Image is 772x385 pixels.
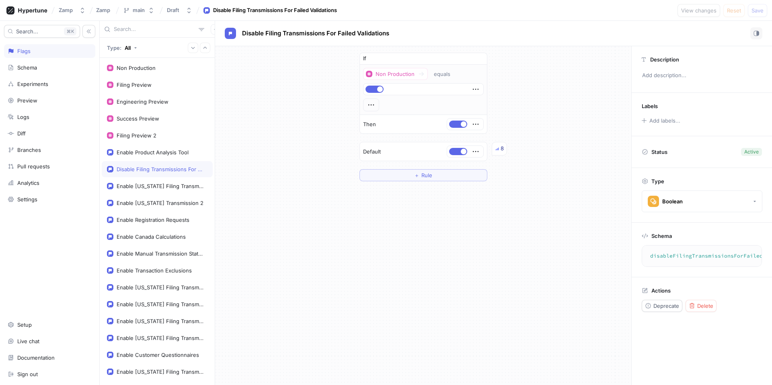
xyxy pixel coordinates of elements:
[678,4,720,17] button: View changes
[17,354,55,361] div: Documentation
[117,166,204,172] div: Disable Filing Transmissions For Failed Validations
[17,114,29,120] div: Logs
[117,200,203,206] div: Enable [US_STATE] Transmission 2
[430,68,462,80] button: equals
[17,48,31,54] div: Flags
[117,217,189,223] div: Enable Registration Requests
[117,369,204,375] div: Enable [US_STATE] Filing Transmission
[4,351,95,365] a: Documentation
[117,352,199,358] div: Enable Customer Questionnaires
[686,300,717,312] button: Delete
[117,284,204,291] div: Enable [US_STATE] Filing Transmission
[363,148,381,156] p: Default
[96,7,110,13] span: Zamp
[4,25,80,38] button: Search...K
[167,7,179,14] div: Draft
[16,29,38,34] span: Search...
[117,335,204,341] div: Enable [US_STATE] Filing Transmission
[107,45,121,51] p: Type:
[114,25,195,33] input: Search...
[748,4,767,17] button: Save
[662,198,683,205] div: Boolean
[17,338,39,344] div: Live chat
[17,64,37,71] div: Schema
[727,8,741,13] span: Reset
[744,148,759,156] div: Active
[649,118,680,123] div: Add labels...
[17,163,50,170] div: Pull requests
[421,173,432,178] span: Rule
[363,68,428,80] button: Non Production
[117,82,152,88] div: Filing Preview
[650,56,679,63] p: Description
[64,27,76,35] div: K
[17,180,39,186] div: Analytics
[104,41,140,55] button: Type: All
[642,103,658,109] p: Labels
[200,43,210,53] button: Collapse all
[117,301,204,307] div: Enable [US_STATE] Filing Transmission
[651,233,672,239] p: Schema
[117,267,192,274] div: Enable Transaction Exclusions
[117,149,189,156] div: Enable Product Analysis Tool
[17,147,41,153] div: Branches
[376,71,415,78] div: Non Production
[651,287,671,294] p: Actions
[213,6,337,14] div: Disable Filing Transmissions For Failed Validations
[120,4,158,17] button: main
[653,303,679,308] span: Deprecate
[639,115,682,126] button: Add labels...
[117,132,156,139] div: Filing Preview 2
[651,178,664,184] p: Type
[501,145,504,153] div: 8
[117,250,204,257] div: Enable Manual Transmission Status Update
[55,4,89,17] button: Zamp
[651,146,667,158] p: Status
[17,97,37,104] div: Preview
[242,30,389,37] span: Disable Filing Transmissions For Failed Validations
[359,169,487,181] button: ＋Rule
[642,300,682,312] button: Deprecate
[681,8,717,13] span: View changes
[723,4,745,17] button: Reset
[133,7,145,14] div: main
[117,115,159,122] div: Success Preview
[125,45,131,51] div: All
[434,71,450,78] div: equals
[117,233,186,240] div: Enable Canada Calculations
[117,98,168,105] div: Engineering Preview
[642,190,762,212] button: Boolean
[17,130,26,137] div: Diff
[363,55,366,63] p: If
[17,196,37,203] div: Settings
[414,173,419,178] span: ＋
[164,4,195,17] button: Draft
[17,81,48,87] div: Experiments
[117,65,156,71] div: Non Production
[117,183,204,189] div: Enable [US_STATE] Filing Transmission
[751,8,764,13] span: Save
[17,322,32,328] div: Setup
[639,69,765,82] p: Add description...
[188,43,198,53] button: Expand all
[697,303,713,308] span: Delete
[363,121,376,129] p: Then
[17,371,38,377] div: Sign out
[59,7,73,14] div: Zamp
[117,318,204,324] div: Enable [US_STATE] Filing Transmission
